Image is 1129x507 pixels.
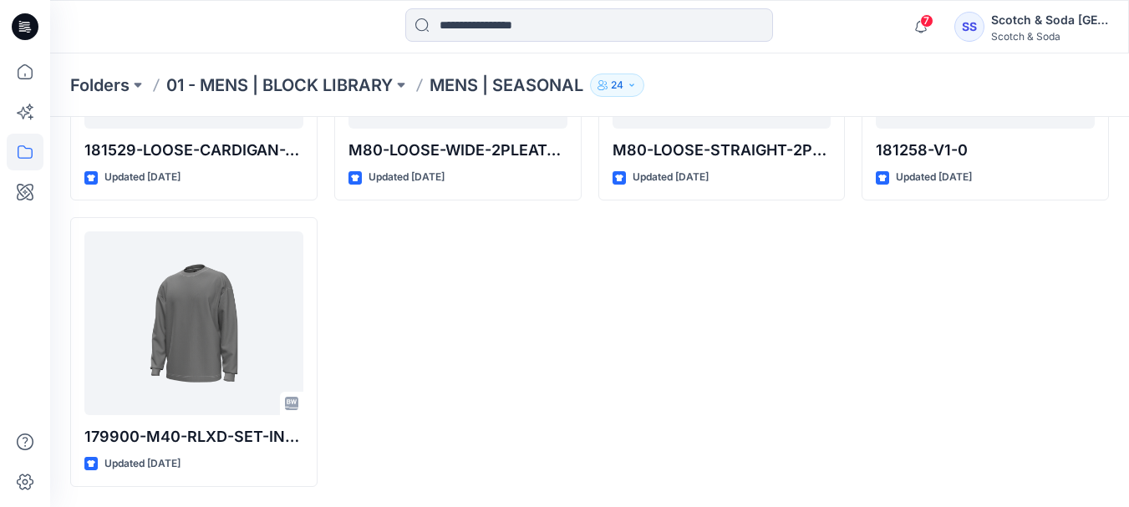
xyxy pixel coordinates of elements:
div: SS [954,12,984,42]
div: Scotch & Soda [991,30,1108,43]
p: MENS | SEASONAL [430,74,583,97]
span: 7 [920,14,933,28]
p: 179900-M40-RLXD-SET-IN-C-NECK-V1-0 [84,425,303,449]
p: Updated [DATE] [896,169,972,186]
a: 179900-M40-RLXD-SET-IN-C-NECK-V1-0 [84,231,303,415]
p: M80-LOOSE-WIDE-2PLEAT-HALF-EWB-FW25-V1.0 [348,139,567,162]
p: 24 [611,76,623,94]
p: M80-LOOSE-STRAIGHT-2PLEAT-FXWB-FW25-V1-0 [613,139,831,162]
button: 24 [590,74,644,97]
a: 01 - MENS | BLOCK LIBRARY [166,74,393,97]
a: Folders [70,74,130,97]
p: Updated [DATE] [104,455,181,473]
p: Updated [DATE] [633,169,709,186]
p: Updated [DATE] [104,169,181,186]
div: Scotch & Soda [GEOGRAPHIC_DATA] [991,10,1108,30]
p: Updated [DATE] [369,169,445,186]
p: 181529-LOOSE-CARDIGAN-V1.0 [84,139,303,162]
p: 181258-V1-0 [876,139,1095,162]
